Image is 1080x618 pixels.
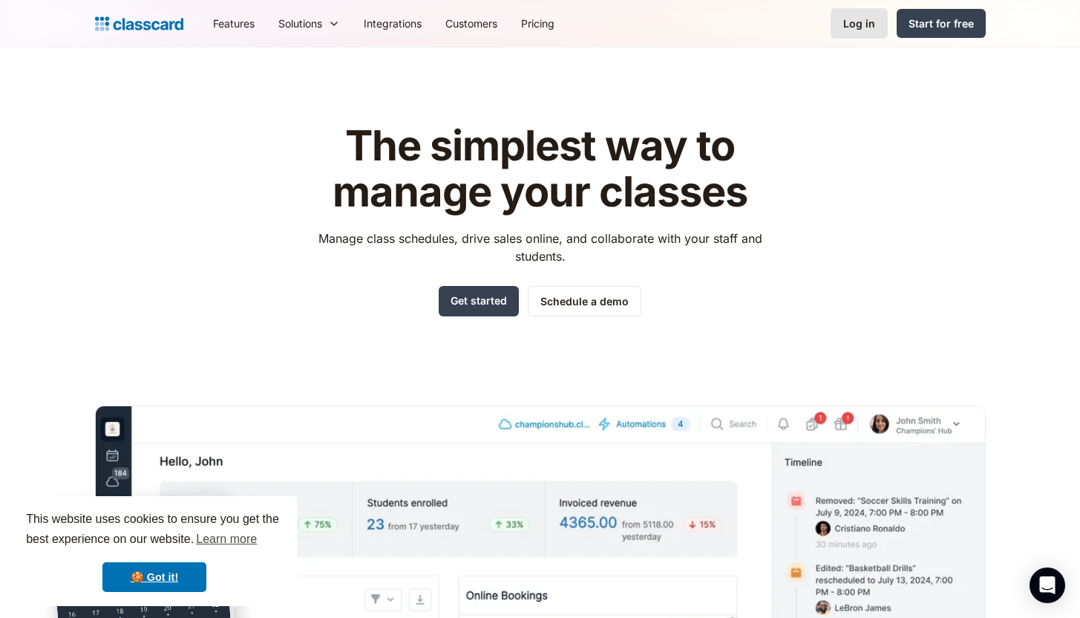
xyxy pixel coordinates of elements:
[26,510,283,550] span: This website uses cookies to ensure you get the best experience on our website.
[509,7,566,40] a: Pricing
[897,9,986,38] a: Start for free
[304,230,776,265] p: Manage class schedules, drive sales online, and collaborate with your staff and students.
[433,7,509,40] a: Customers
[843,16,875,31] div: Log in
[95,13,183,34] a: home
[194,528,259,550] a: learn more about cookies
[1030,567,1065,603] div: Open Intercom Messenger
[278,16,322,31] div: Solutions
[201,7,266,40] a: Features
[266,7,352,40] div: Solutions
[304,123,776,215] h1: The simplest way to manage your classes
[102,562,206,592] a: dismiss cookie message
[528,286,641,316] a: Schedule a demo
[439,286,519,316] a: Get started
[352,7,433,40] a: Integrations
[12,496,297,606] div: cookieconsent
[909,16,974,31] div: Start for free
[831,8,888,39] a: Log in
